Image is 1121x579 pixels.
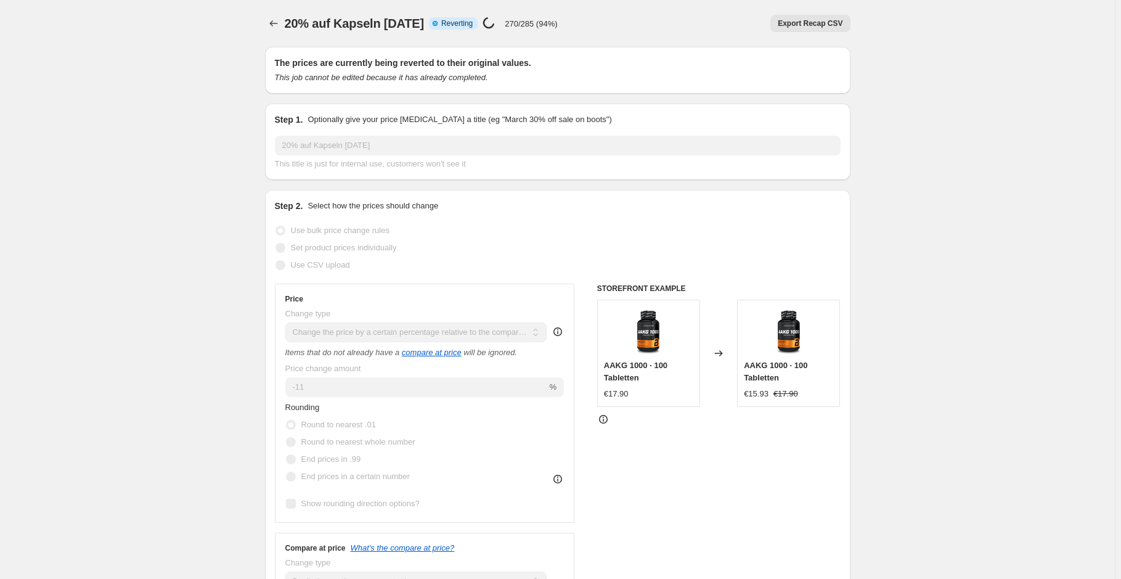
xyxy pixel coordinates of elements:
i: Items that do not already have a [285,348,400,357]
h2: The prices are currently being reverted to their original values. [275,57,841,69]
button: What's the compare at price? [351,543,455,552]
img: AAKG_1000_250ml_x500_crop_center_a291bc86-fd6b-4e2a-812b-08423e8b80f1_80x.webp [624,306,673,356]
i: will be ignored. [463,348,517,357]
h2: Step 2. [275,200,303,212]
i: This job cannot be edited because it has already completed. [275,73,488,82]
h3: Compare at price [285,543,346,553]
div: €17.90 [604,388,629,400]
span: Round to nearest .01 [301,420,376,429]
p: Optionally give your price [MEDICAL_DATA] a title (eg "March 30% off sale on boots") [308,113,611,126]
span: Reverting [441,18,473,28]
span: Change type [285,558,331,567]
span: % [549,382,556,392]
span: End prices in a certain number [301,472,410,481]
span: Round to nearest whole number [301,437,415,446]
span: Show rounding direction options? [301,499,420,508]
div: help [552,326,564,338]
button: Export Recap CSV [770,15,850,32]
h3: Price [285,294,303,304]
input: -20 [285,377,547,397]
span: Export Recap CSV [778,18,842,28]
span: Use CSV upload [291,260,350,269]
h2: Step 1. [275,113,303,126]
span: AAKG 1000 · 100 Tabletten [604,361,667,382]
button: Price change jobs [265,15,282,32]
input: 30% off holiday sale [275,136,841,155]
span: This title is just for internal use, customers won't see it [275,159,466,168]
strike: €17.90 [773,388,798,400]
span: Set product prices individually [291,243,397,252]
span: Use bulk price change rules [291,226,389,235]
p: Select how the prices should change [308,200,438,212]
span: Rounding [285,403,320,412]
span: 20% auf Kapseln [DATE] [285,17,424,30]
span: Price change amount [285,364,361,373]
h6: STOREFRONT EXAMPLE [597,284,841,294]
span: Change type [285,309,331,318]
img: AAKG_1000_250ml_x500_crop_center_a291bc86-fd6b-4e2a-812b-08423e8b80f1_80x.webp [764,306,813,356]
button: compare at price [402,348,462,357]
div: €15.93 [744,388,768,400]
p: 270/285 (94%) [505,19,557,28]
span: AAKG 1000 · 100 Tabletten [744,361,807,382]
span: End prices in .99 [301,454,361,464]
